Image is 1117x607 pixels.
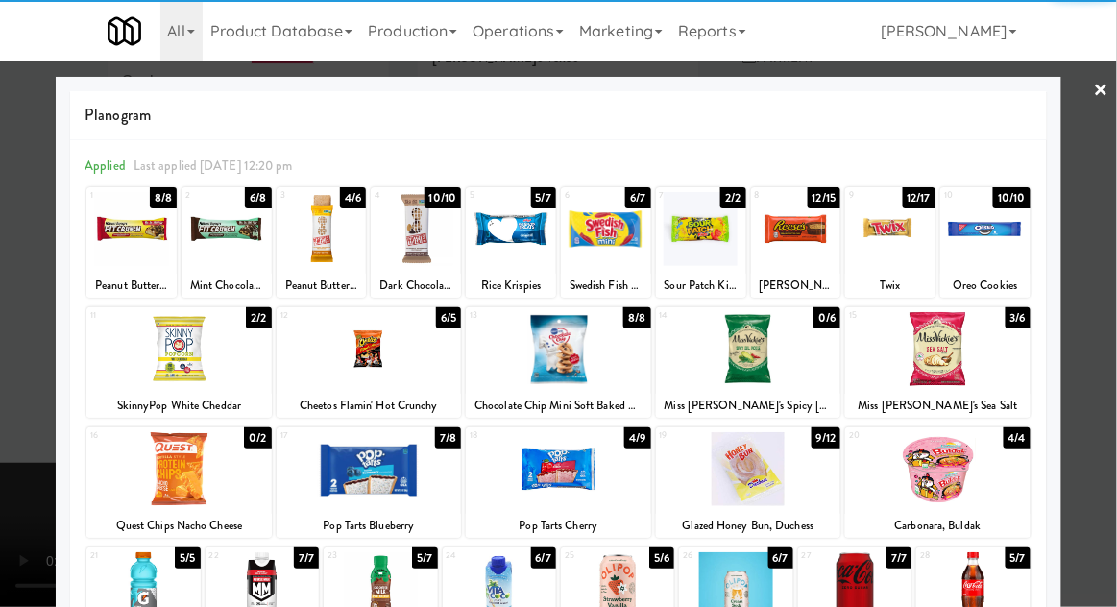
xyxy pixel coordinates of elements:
[656,274,746,298] div: Sour Patch Kids
[845,274,935,298] div: Twix
[751,187,841,298] div: 812/15[PERSON_NAME] Peanut Butter Cups
[849,187,890,204] div: 9
[751,274,841,298] div: [PERSON_NAME] Peanut Butter Cups
[755,187,796,204] div: 8
[86,187,177,298] div: 18/8Peanut Butter Protein Bar, FITCRUNCH
[656,187,746,298] div: 72/2Sour Patch Kids
[848,274,933,298] div: Twix
[470,307,558,324] div: 13
[466,307,651,418] div: 138/8Chocolate Chip Mini Soft Baked Cookies, Pillsbury
[845,427,1031,538] div: 204/4Carbonara, Buldak
[470,187,511,204] div: 5
[435,427,461,449] div: 7/8
[944,187,985,204] div: 10
[659,394,838,418] div: Miss [PERSON_NAME]'s Spicy [PERSON_NAME] Pickle
[447,547,499,564] div: 24
[340,187,366,208] div: 4/6
[85,157,126,175] span: Applied
[625,187,650,208] div: 6/7
[374,274,458,298] div: Dark Chocolate Chip PB with Sea Salt Protein Bar, Perfect Bar
[848,394,1028,418] div: Miss [PERSON_NAME]'s Sea Salt
[656,394,841,418] div: Miss [PERSON_NAME]'s Spicy [PERSON_NAME] Pickle
[812,427,840,449] div: 9/12
[425,187,462,208] div: 10/10
[656,427,841,538] div: 199/12Glazed Honey Bun, Duchess
[90,187,132,204] div: 1
[849,427,937,444] div: 20
[848,514,1028,538] div: Carbonara, Buldak
[280,307,369,324] div: 12
[277,307,462,418] div: 126/5Cheetos Flamin' Hot Crunchy
[175,547,200,569] div: 5/5
[182,274,272,298] div: Mint Chocolate Chip Protein Bar, FITCRUNCH
[150,187,177,208] div: 8/8
[85,101,1032,130] span: Planogram
[940,274,1031,298] div: Oreo Cookies
[86,274,177,298] div: Peanut Butter Protein Bar, FITCRUNCH
[90,307,179,324] div: 11
[849,307,937,324] div: 15
[86,514,272,538] div: Quest Chips Nacho Cheese
[886,547,911,569] div: 7/7
[277,514,462,538] div: Pop Tarts Blueberry
[649,547,674,569] div: 5/6
[328,547,380,564] div: 23
[90,427,179,444] div: 16
[279,394,459,418] div: Cheetos Flamin' Hot Crunchy
[371,274,461,298] div: Dark Chocolate Chip PB with Sea Salt Protein Bar, Perfect Bar
[561,274,651,298] div: Swedish Fish Mini
[469,514,648,538] div: Pop Tarts Cherry
[659,274,743,298] div: Sour Patch Kids
[375,187,416,204] div: 4
[623,307,650,328] div: 8/8
[89,274,174,298] div: Peanut Butter Protein Bar, FITCRUNCH
[845,394,1031,418] div: Miss [PERSON_NAME]'s Sea Salt
[86,394,272,418] div: SkinnyPop White Cheddar
[469,394,648,418] div: Chocolate Chip Mini Soft Baked Cookies, Pillsbury
[89,394,269,418] div: SkinnyPop White Cheddar
[683,547,736,564] div: 26
[279,514,459,538] div: Pop Tarts Blueberry
[659,514,838,538] div: Glazed Honey Bun, Duchess
[768,547,793,569] div: 6/7
[813,307,840,328] div: 0/6
[470,427,558,444] div: 18
[656,514,841,538] div: Glazed Honey Bun, Duchess
[624,427,650,449] div: 4/9
[845,514,1031,538] div: Carbonara, Buldak
[245,187,271,208] div: 6/8
[720,187,745,208] div: 2/2
[277,187,367,298] div: 34/6Peanut Butter Protein Perfect Bar
[89,514,269,538] div: Quest Chips Nacho Cheese
[660,307,748,324] div: 14
[277,274,367,298] div: Peanut Butter Protein Perfect Bar
[1004,427,1031,449] div: 4/4
[469,274,553,298] div: Rice Krispies
[656,307,841,418] div: 140/6Miss [PERSON_NAME]'s Spicy [PERSON_NAME] Pickle
[466,514,651,538] div: Pop Tarts Cherry
[466,187,556,298] div: 55/7Rice Krispies
[466,427,651,538] div: 184/9Pop Tarts Cherry
[565,547,618,564] div: 25
[564,274,648,298] div: Swedish Fish Mini
[940,187,1031,298] div: 1010/10Oreo Cookies
[277,427,462,538] div: 177/8Pop Tarts Blueberry
[466,274,556,298] div: Rice Krispies
[182,187,272,298] div: 26/8Mint Chocolate Chip Protein Bar, FITCRUNCH
[660,427,748,444] div: 19
[184,274,269,298] div: Mint Chocolate Chip Protein Bar, FITCRUNCH
[845,187,935,298] div: 912/17Twix
[86,427,272,538] div: 160/2Quest Chips Nacho Cheese
[943,274,1028,298] div: Oreo Cookies
[277,394,462,418] div: Cheetos Flamin' Hot Crunchy
[561,187,651,298] div: 66/7Swedish Fish Mini
[466,394,651,418] div: Chocolate Chip Mini Soft Baked Cookies, Pillsbury
[531,547,556,569] div: 6/7
[246,307,271,328] div: 2/2
[412,547,437,569] div: 5/7
[660,187,701,204] div: 7
[185,187,227,204] div: 2
[754,274,838,298] div: [PERSON_NAME] Peanut Butter Cups
[436,307,461,328] div: 6/5
[280,187,322,204] div: 3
